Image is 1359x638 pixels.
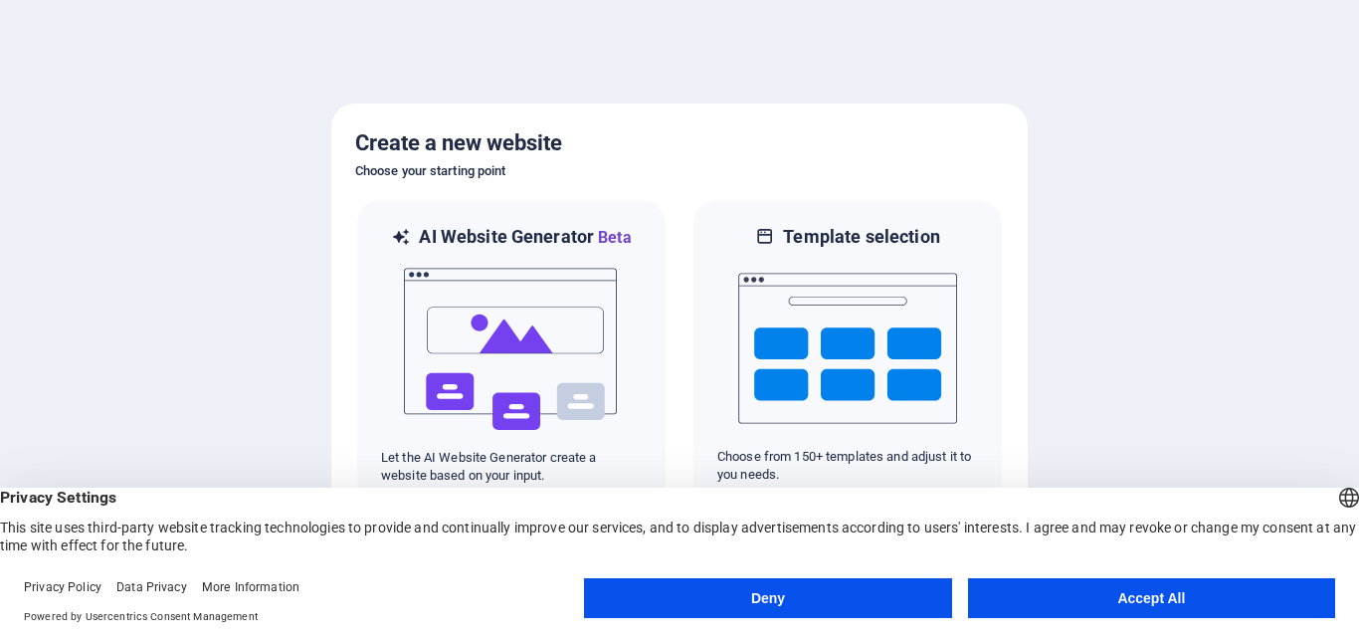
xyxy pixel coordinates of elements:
p: Choose from 150+ templates and adjust it to you needs. [717,448,978,484]
img: ai [402,250,621,449]
div: AI Website GeneratorBetaaiLet the AI Website Generator create a website based on your input. [355,199,668,511]
h6: Template selection [783,225,939,249]
div: Template selectionChoose from 150+ templates and adjust it to you needs. [691,199,1004,511]
h6: Choose your starting point [355,159,1004,183]
span: Beta [594,228,632,247]
h5: Create a new website [355,127,1004,159]
p: Let the AI Website Generator create a website based on your input. [381,449,642,485]
h6: AI Website Generator [419,225,631,250]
